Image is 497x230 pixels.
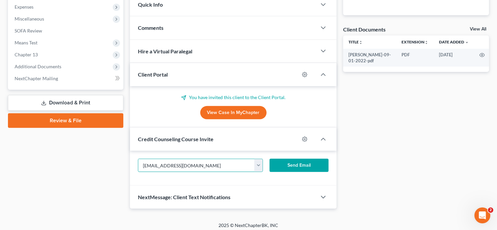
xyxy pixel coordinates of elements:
span: Means Test [15,40,37,45]
span: Chapter 13 [15,52,38,57]
a: Titleunfold_more [348,39,363,44]
span: Additional Documents [15,64,61,69]
i: unfold_more [359,40,363,44]
div: Client Documents [343,26,386,33]
span: SOFA Review [15,28,42,33]
a: SOFA Review [9,25,123,37]
span: Miscellaneous [15,16,44,22]
button: Send Email [270,159,329,172]
iframe: Intercom live chat [474,207,490,223]
span: Expenses [15,4,33,10]
td: PDF [396,49,434,67]
input: Enter email [138,159,255,172]
span: 2 [488,207,493,213]
span: NextMessage: Client Text Notifications [138,194,230,200]
span: Client Portal [138,71,168,78]
a: Review & File [8,113,123,128]
span: NextChapter Mailing [15,76,58,81]
span: Credit Counseling Course Invite [138,136,214,142]
i: unfold_more [424,40,428,44]
span: Quick Info [138,1,163,8]
td: [DATE] [434,49,474,67]
span: Hire a Virtual Paralegal [138,48,192,54]
a: Extensionunfold_more [402,39,428,44]
a: View All [470,27,486,31]
p: You have invited this client to the Client Portal. [138,94,329,101]
a: NextChapter Mailing [9,73,123,85]
span: Comments [138,25,163,31]
a: Download & Print [8,95,123,111]
td: [PERSON_NAME]-09-01-2022-pdf [343,49,396,67]
i: expand_more [465,40,469,44]
a: Date Added expand_more [439,39,469,44]
a: View Case in MyChapter [200,106,267,119]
